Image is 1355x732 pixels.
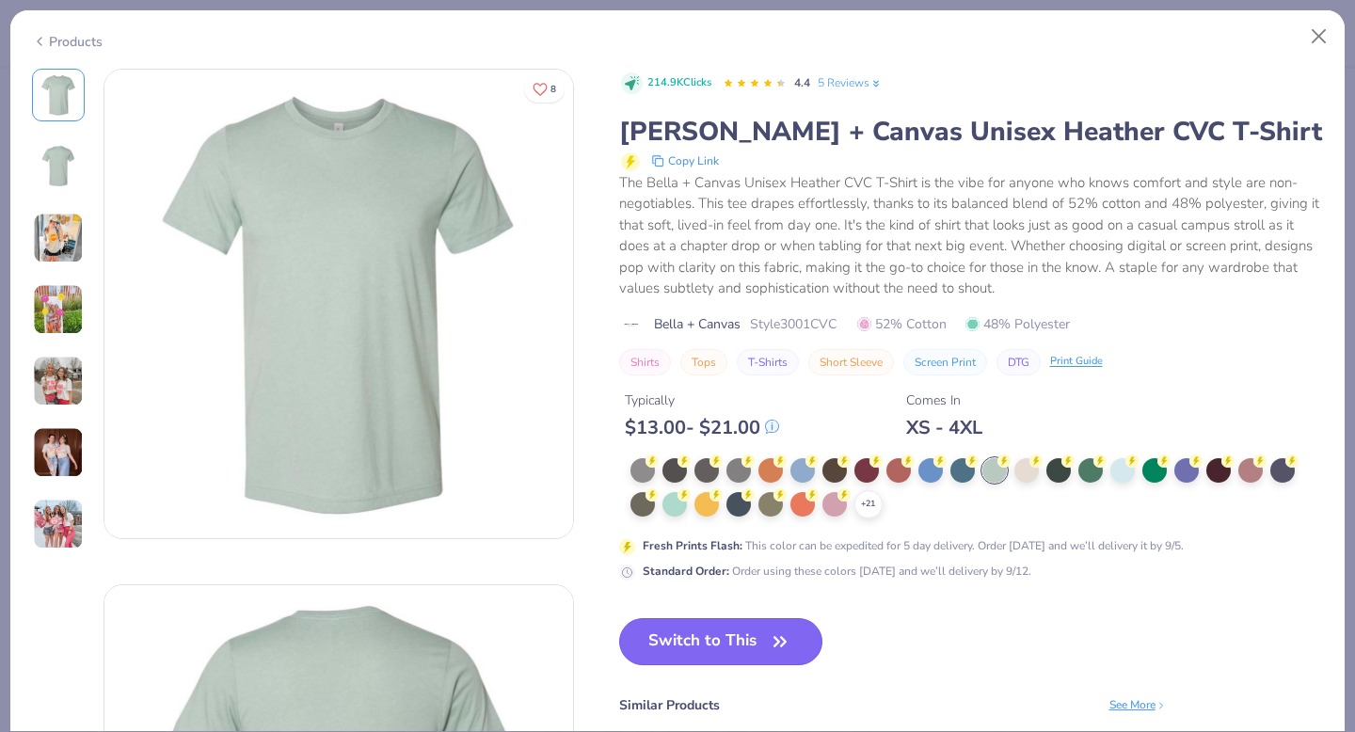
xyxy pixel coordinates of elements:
img: User generated content [33,427,84,478]
div: Comes In [906,390,982,410]
div: Order using these colors [DATE] and we’ll delivery by 9/12. [643,563,1031,580]
img: Front [104,70,573,538]
button: Like [524,75,565,103]
img: User generated content [33,499,84,549]
div: This color can be expedited for 5 day delivery. Order [DATE] and we’ll delivery it by 9/5. [643,537,1184,554]
div: XS - 4XL [906,416,982,439]
div: $ 13.00 - $ 21.00 [625,416,779,439]
strong: Standard Order : [643,564,729,579]
button: Shirts [619,349,671,375]
img: Back [36,144,81,189]
div: [PERSON_NAME] + Canvas Unisex Heather CVC T-Shirt [619,114,1324,150]
div: Print Guide [1050,354,1103,370]
button: copy to clipboard [646,150,725,172]
strong: Fresh Prints Flash : [643,538,742,553]
button: Close [1301,19,1337,55]
span: 214.9K Clicks [647,75,711,91]
span: + 21 [861,498,875,511]
button: Short Sleeve [808,349,894,375]
span: 8 [550,85,556,94]
div: Products [32,32,103,52]
button: DTG [996,349,1041,375]
div: The Bella + Canvas Unisex Heather CVC T-Shirt is the vibe for anyone who knows comfort and style ... [619,172,1324,299]
span: 48% Polyester [965,314,1070,334]
button: T-Shirts [737,349,799,375]
img: User generated content [33,356,84,406]
img: User generated content [33,213,84,263]
span: Style 3001CVC [750,314,837,334]
img: brand logo [619,317,645,332]
div: Typically [625,390,779,410]
button: Switch to This [619,618,823,665]
button: Tops [680,349,727,375]
img: User generated content [33,284,84,335]
img: Front [36,72,81,118]
span: 4.4 [794,75,810,90]
button: Screen Print [903,349,987,375]
span: 52% Cotton [857,314,947,334]
a: 5 Reviews [818,74,883,91]
span: Bella + Canvas [654,314,741,334]
div: 4.4 Stars [723,69,787,99]
div: Similar Products [619,695,720,715]
div: See More [1109,696,1167,713]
